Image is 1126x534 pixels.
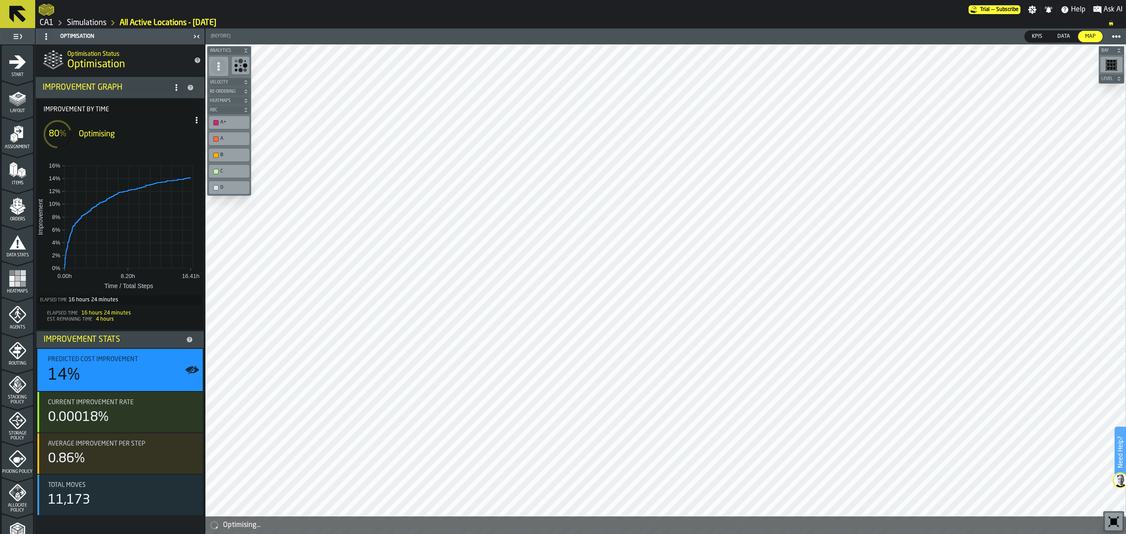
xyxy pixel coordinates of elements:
span: Storage Policy [2,431,33,441]
span: 80 [49,130,59,139]
span: Start [2,73,33,77]
text: 4% [52,240,60,246]
span: Bay [1100,48,1115,53]
label: Title [37,99,204,113]
div: Improvement Graph [43,83,169,92]
span: Stacking Policy [2,395,33,405]
div: 0.86% [48,451,85,467]
text: 2% [52,252,60,259]
div: 16 hours 24 minutes [69,297,118,303]
span: Level [1100,77,1115,81]
text: 8% [52,214,60,221]
span: Est. Remaining Time [47,317,92,322]
span: % [59,130,66,139]
text: 10% [49,201,60,208]
button: button- [207,106,251,114]
span: Map [1082,33,1099,40]
label: button-toggle-Toggle Full Menu [2,30,33,43]
div: stat-Predicted Cost Improvement [37,349,203,391]
li: menu Items [2,154,33,189]
div: D [220,185,247,190]
li: menu Storage Policy [2,406,33,441]
button: button- [207,46,251,55]
div: Title [48,482,196,489]
h2: Sub Title [67,49,187,58]
label: button-switch-multi-Map [1078,30,1103,43]
button: button- [207,96,251,105]
span: Layout [2,109,33,113]
div: C [211,167,248,176]
div: thumb [1050,31,1077,42]
svg: Show Congestion [234,59,248,73]
span: 16 hours 24 minutes [81,311,131,316]
a: link-to-/wh/i/76e2a128-1b54-4d66-80d4-05ae4c277723 [67,18,106,28]
text: 6% [52,227,60,234]
div: A+ [211,118,248,127]
div: Title [48,356,196,363]
span: Orders [2,217,33,222]
span: Average Improvement Per Step [48,440,145,447]
text: 8.20h [121,273,135,279]
a: link-to-/wh/i/76e2a128-1b54-4d66-80d4-05ae4c277723/pricing/ [969,5,1020,14]
div: button-toolbar-undefined [207,114,251,131]
text: 16.41h [182,273,200,279]
nav: Breadcrumb [39,18,1122,28]
text: 0.00h [58,273,72,279]
div: alert-Optimising... [205,516,1126,534]
span: Data [1054,33,1074,40]
li: menu Agents [2,298,33,333]
div: A+ [220,120,247,125]
span: Ask AI [1104,4,1122,15]
span: Optimisation [67,58,125,72]
label: button-toggle-Close me [190,31,203,42]
text: 0% [52,265,60,272]
span: Agents [2,325,33,330]
span: Elapsed Time [47,311,78,316]
div: A [211,134,248,143]
span: Heatmaps [2,289,33,294]
span: ABC [208,108,241,113]
div: stat-Total Moves [37,475,203,515]
div: Improvement Stats [44,335,183,344]
label: Elapsed Time [40,298,67,303]
span: Velocity [208,80,241,85]
span: Assignment [2,145,33,150]
span: Picking Policy [2,469,33,474]
div: button-toolbar-undefined [207,131,251,147]
li: menu Picking Policy [2,442,33,477]
label: button-toggle-Show on Map [185,349,199,391]
span: Help [1071,4,1086,15]
div: button-toolbar-undefined [1103,511,1124,532]
span: Allocate Policy [2,503,33,513]
span: Routing [2,361,33,366]
span: Current Improvement Rate [48,399,134,406]
div: Total time elapsed since optimization started [38,295,202,305]
svg: Reset zoom and position [1107,515,1121,529]
a: link-to-/wh/i/76e2a128-1b54-4d66-80d4-05ae4c277723/simulations/112296af-00d4-4179-8094-80d444b4465d [120,18,216,28]
div: B [211,150,248,160]
div: button-toolbar-undefined [207,163,251,179]
li: menu Assignment [2,117,33,153]
li: menu Layout [2,81,33,117]
div: C [220,168,247,174]
span: KPIs [1028,33,1046,40]
li: menu Data Stats [2,226,33,261]
label: button-toggle-Notifications [1041,5,1057,14]
text: 14% [49,176,60,182]
text: Improvement [37,199,44,235]
div: Title [48,399,196,406]
span: Subscribe [996,7,1019,13]
label: button-switch-multi-KPIs [1024,30,1050,43]
li: menu Allocate Policy [2,478,33,513]
div: A [220,136,247,142]
div: thumb [1078,31,1103,42]
li: menu Start [2,45,33,80]
a: logo-header [39,2,54,18]
li: menu Routing [2,334,33,369]
span: Predicted Cost Improvement [48,356,138,363]
li: menu Orders [2,190,33,225]
span: Re-Ordering [208,89,241,94]
button: button- [207,78,251,87]
button: button- [1099,74,1124,83]
li: menu Heatmaps [2,262,33,297]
